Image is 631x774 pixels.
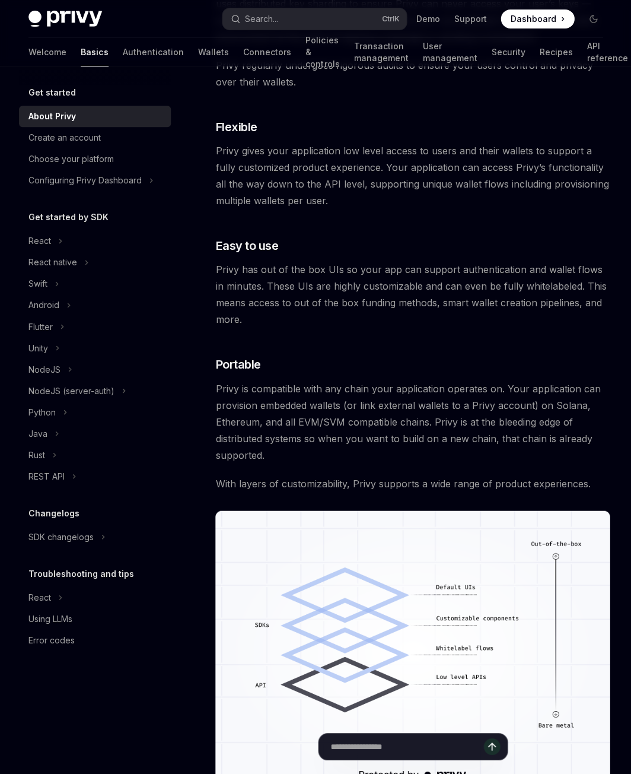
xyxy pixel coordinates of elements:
[28,383,114,398] div: NodeJS (server-auth)
[28,131,101,145] div: Create an account
[19,252,171,273] button: Toggle React native section
[483,738,500,754] button: Send message
[510,13,556,25] span: Dashboard
[19,380,171,401] button: Toggle NodeJS (server-auth) section
[28,234,51,248] div: React
[381,14,399,24] span: Ctrl K
[28,590,51,604] div: React
[28,469,65,483] div: REST API
[28,506,79,520] h5: Changelogs
[330,733,483,759] input: Ask a question...
[222,8,407,30] button: Open search
[28,611,72,626] div: Using LLMs
[198,38,229,66] a: Wallets
[501,9,574,28] a: Dashboard
[28,426,47,440] div: Java
[28,362,60,376] div: NodeJS
[454,13,486,25] a: Support
[19,106,171,127] a: About Privy
[19,586,171,608] button: Toggle React section
[539,38,572,66] a: Recipes
[28,11,102,27] img: dark logo
[123,38,184,66] a: Authentication
[215,380,610,463] span: Privy is compatible with any chain your application operates on. Your application can provision e...
[28,152,114,166] div: Choose your platform
[215,57,610,90] span: Privy regularly undergoes rigorous audits to ensure your users control and privacy over their wal...
[28,405,56,419] div: Python
[19,608,171,629] a: Using LLMs
[28,255,77,269] div: React native
[245,12,278,26] div: Search...
[19,444,171,465] button: Toggle Rust section
[215,237,278,254] span: Easy to use
[28,319,53,334] div: Flutter
[215,356,260,373] span: Portable
[243,38,291,66] a: Connectors
[28,298,59,312] div: Android
[353,38,408,66] a: Transaction management
[587,38,627,66] a: API reference
[584,9,603,28] button: Toggle dark mode
[215,475,610,491] span: With layers of customizability, Privy supports a wide range of product experiences.
[28,341,48,355] div: Unity
[19,316,171,337] button: Toggle Flutter section
[28,210,109,224] h5: Get started by SDK
[215,142,610,209] span: Privy gives your application low level access to users and their wallets to support a fully custo...
[215,261,610,328] span: Privy has out of the box UIs so your app can support authentication and wallet flows in minutes. ...
[28,85,76,100] h5: Get started
[416,13,439,25] a: Demo
[19,629,171,651] a: Error codes
[491,38,525,66] a: Security
[19,148,171,170] a: Choose your platform
[19,230,171,252] button: Toggle React section
[28,448,45,462] div: Rust
[19,127,171,148] a: Create an account
[19,294,171,316] button: Toggle Android section
[28,529,94,544] div: SDK changelogs
[28,173,142,188] div: Configuring Privy Dashboard
[19,337,171,359] button: Toggle Unity section
[305,38,339,66] a: Policies & controls
[19,423,171,444] button: Toggle Java section
[19,273,171,294] button: Toggle Swift section
[28,633,75,647] div: Error codes
[19,465,171,487] button: Toggle REST API section
[28,566,134,580] h5: Troubleshooting and tips
[81,38,109,66] a: Basics
[19,170,171,191] button: Toggle Configuring Privy Dashboard section
[28,38,66,66] a: Welcome
[28,109,76,123] div: About Privy
[422,38,477,66] a: User management
[28,277,47,291] div: Swift
[215,119,257,135] span: Flexible
[19,526,171,547] button: Toggle SDK changelogs section
[19,401,171,423] button: Toggle Python section
[19,359,171,380] button: Toggle NodeJS section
